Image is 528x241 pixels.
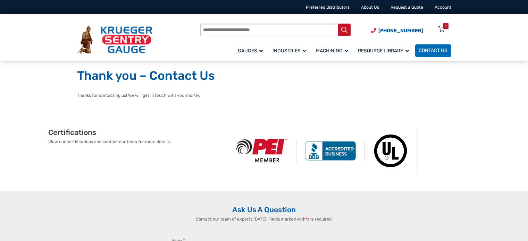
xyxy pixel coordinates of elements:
[77,92,451,98] p: Thanks for contacting us! We will get in touch with you shortly.
[306,5,350,10] a: Preferred Distributors
[419,48,447,54] span: Contact Us
[296,141,365,161] img: BBB
[445,23,447,29] div: 9
[269,43,312,58] a: Industries
[354,43,415,58] a: Resource Library
[378,28,423,34] span: [PHONE_NUMBER]
[435,5,451,10] a: Account
[312,43,354,58] a: Machining
[316,48,348,54] span: Machining
[358,48,409,54] span: Resource Library
[273,48,306,54] span: Industries
[415,44,451,57] a: Contact Us
[365,128,417,174] img: Underwriters Laboratories
[238,48,263,54] span: Gauges
[371,27,423,34] a: Phone Number (920) 434-8860
[165,216,363,222] p: Contact our team of experts [DATE]. Fields marked with are required.
[77,205,451,214] h2: Ask Us A Question
[77,26,152,54] img: Krueger Sentry Gauge
[361,5,379,10] a: About Us
[234,43,269,58] a: Gauges
[48,139,228,145] p: View our certifications and contact our team for more details.
[228,139,296,163] img: PEI Member
[48,128,228,137] h2: Certifications
[391,5,423,10] a: Request a Quote
[77,68,451,84] h1: Thank you – Contact Us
